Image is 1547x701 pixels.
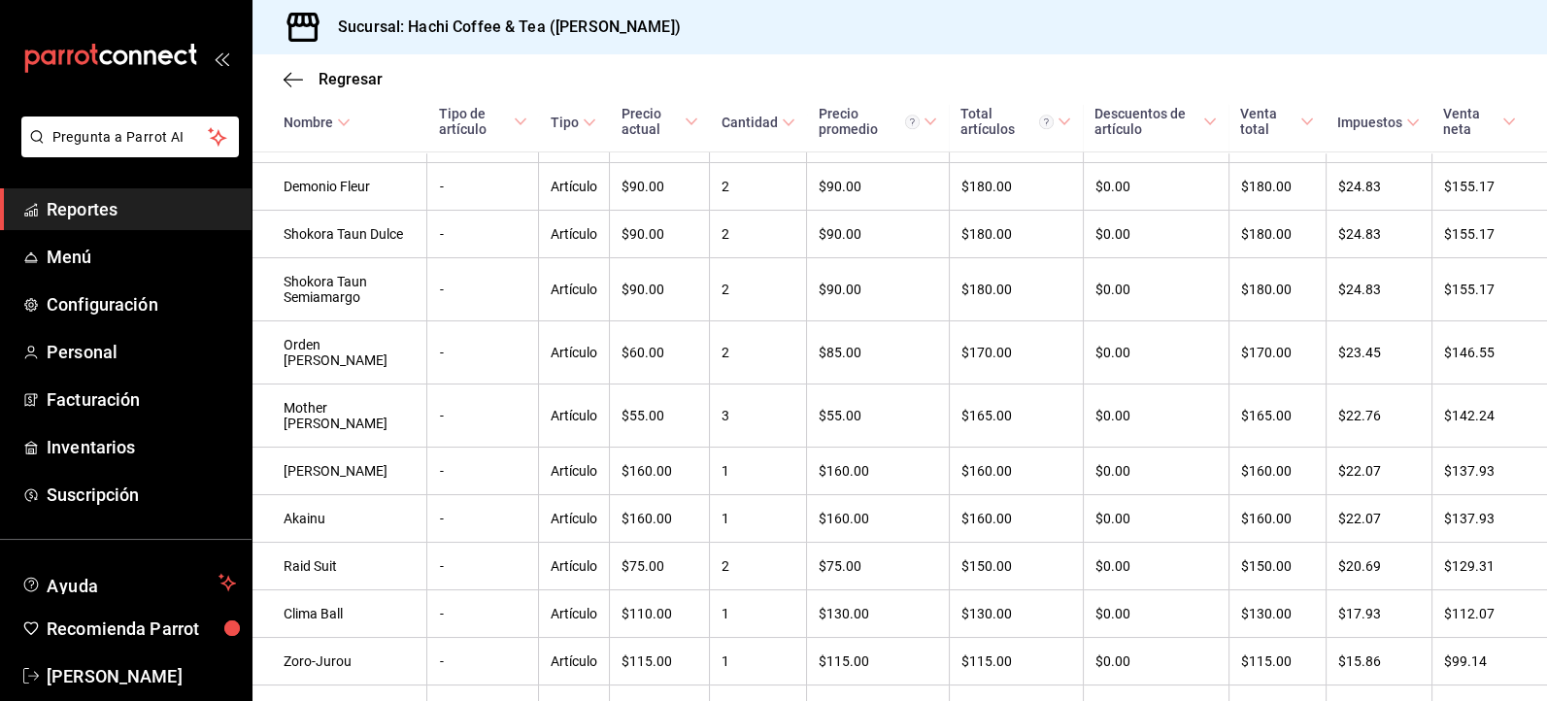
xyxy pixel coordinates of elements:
td: $137.93 [1431,448,1547,495]
span: Personal [47,339,236,365]
span: Impuestos [1337,115,1420,130]
div: Total artículos [960,106,1054,137]
td: $180.00 [949,211,1083,258]
td: Clima Ball [252,590,427,638]
td: - [427,590,539,638]
span: Pregunta a Parrot AI [52,127,209,148]
td: $160.00 [807,448,950,495]
td: $0.00 [1083,590,1228,638]
td: - [427,384,539,448]
td: [PERSON_NAME] [252,448,427,495]
button: open_drawer_menu [214,50,229,66]
td: - [427,543,539,590]
td: $115.00 [610,638,710,685]
td: Akainu [252,495,427,543]
td: Zoro-Jurou [252,638,427,685]
td: $130.00 [807,590,950,638]
td: $137.93 [1431,495,1547,543]
span: Suscripción [47,482,236,508]
td: $75.00 [610,543,710,590]
td: $85.00 [807,321,950,384]
td: $22.07 [1326,448,1431,495]
div: Impuestos [1337,115,1402,130]
td: $23.45 [1326,321,1431,384]
td: - [427,638,539,685]
td: $55.00 [610,384,710,448]
td: $129.31 [1431,543,1547,590]
div: Nombre [284,115,333,130]
td: $17.93 [1326,590,1431,638]
div: Venta neta [1443,106,1498,137]
td: Artículo [539,495,610,543]
span: Recomienda Parrot [47,616,236,642]
button: Pregunta a Parrot AI [21,117,239,157]
a: Pregunta a Parrot AI [14,141,239,161]
td: $75.00 [807,543,950,590]
td: $115.00 [807,638,950,685]
div: Cantidad [722,115,778,130]
div: Precio actual [622,106,681,137]
td: - [427,163,539,211]
td: $90.00 [610,258,710,321]
div: Tipo de artículo [439,106,510,137]
td: - [427,495,539,543]
td: $155.17 [1431,211,1547,258]
h3: Sucursal: Hachi Coffee & Tea ([PERSON_NAME]) [322,16,681,39]
td: - [427,211,539,258]
td: $24.83 [1326,258,1431,321]
div: Venta total [1240,106,1296,137]
td: $115.00 [949,638,1083,685]
td: $0.00 [1083,384,1228,448]
td: 2 [710,543,807,590]
td: $60.00 [610,321,710,384]
td: $0.00 [1083,543,1228,590]
td: $24.83 [1326,211,1431,258]
td: $15.86 [1326,638,1431,685]
td: $130.00 [1228,590,1326,638]
td: $170.00 [949,321,1083,384]
td: $22.76 [1326,384,1431,448]
td: Mother [PERSON_NAME] [252,384,427,448]
td: 1 [710,448,807,495]
span: Ayuda [47,571,211,594]
span: [PERSON_NAME] [47,663,236,689]
td: Artículo [539,163,610,211]
td: Artículo [539,590,610,638]
td: Artículo [539,448,610,495]
td: $20.69 [1326,543,1431,590]
td: $0.00 [1083,211,1228,258]
td: $22.07 [1326,495,1431,543]
span: Precio promedio [819,106,938,137]
td: $142.24 [1431,384,1547,448]
td: Artículo [539,258,610,321]
td: Artículo [539,321,610,384]
td: $146.55 [1431,321,1547,384]
td: Artículo [539,543,610,590]
td: Raid Suit [252,543,427,590]
span: Tipo de artículo [439,106,527,137]
td: $180.00 [1228,163,1326,211]
td: $155.17 [1431,163,1547,211]
td: $0.00 [1083,321,1228,384]
span: Menú [47,244,236,270]
td: $0.00 [1083,258,1228,321]
div: Tipo [551,115,579,130]
td: Demonio Fleur [252,163,427,211]
td: $110.00 [610,590,710,638]
span: Descuentos de artículo [1094,106,1217,137]
td: 2 [710,321,807,384]
td: $90.00 [807,258,950,321]
td: $165.00 [949,384,1083,448]
td: 1 [710,590,807,638]
td: Orden [PERSON_NAME] [252,321,427,384]
div: Precio promedio [819,106,921,137]
td: $165.00 [1228,384,1326,448]
td: 2 [710,211,807,258]
td: $55.00 [807,384,950,448]
span: Total artículos [960,106,1071,137]
td: $160.00 [1228,495,1326,543]
td: $160.00 [807,495,950,543]
td: $90.00 [610,163,710,211]
td: $0.00 [1083,638,1228,685]
td: $160.00 [610,495,710,543]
